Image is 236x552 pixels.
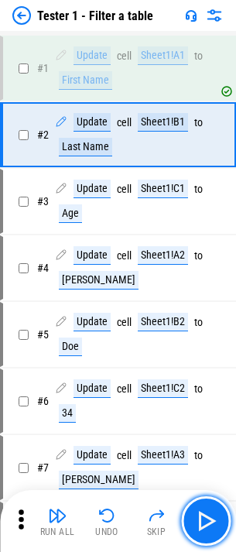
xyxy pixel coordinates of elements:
[12,6,31,25] img: Back
[138,246,188,265] div: Sheet1!A2
[74,379,111,398] div: Update
[138,379,188,398] div: Sheet1!C2
[59,271,139,290] div: [PERSON_NAME]
[117,450,132,461] div: cell
[40,527,75,537] div: Run All
[132,502,181,540] button: Skip
[59,138,112,156] div: Last Name
[194,383,203,395] div: to
[147,527,166,537] div: Skip
[74,246,111,265] div: Update
[74,180,111,198] div: Update
[59,338,82,356] div: Doe
[37,9,153,23] div: Tester 1 - Filter a table
[205,6,224,25] img: Settings menu
[138,113,188,132] div: Sheet1!B1
[194,117,203,129] div: to
[37,195,49,207] span: # 3
[59,71,112,90] div: First Name
[74,313,111,331] div: Update
[37,395,49,407] span: # 6
[138,46,188,65] div: Sheet1!A1
[95,527,118,537] div: Undo
[37,62,49,74] span: # 1
[37,129,49,141] span: # 2
[194,250,203,262] div: to
[74,46,111,65] div: Update
[117,317,132,328] div: cell
[59,471,139,489] div: [PERSON_NAME]
[117,383,132,395] div: cell
[59,404,76,423] div: 34
[48,506,67,525] img: Run All
[117,183,132,195] div: cell
[138,180,188,198] div: Sheet1!C1
[37,262,49,274] span: # 4
[194,317,203,328] div: to
[97,506,116,525] img: Undo
[59,204,82,223] div: Age
[147,506,166,525] img: Skip
[32,502,82,540] button: Run All
[37,328,49,341] span: # 5
[138,446,188,465] div: Sheet1!A3
[74,113,111,132] div: Update
[194,50,203,62] div: to
[82,502,132,540] button: Undo
[117,250,132,262] div: cell
[193,509,218,533] img: Main button
[117,117,132,129] div: cell
[194,450,203,461] div: to
[138,313,188,331] div: Sheet1!B2
[74,446,111,465] div: Update
[185,9,197,22] img: Support
[194,183,203,195] div: to
[37,461,49,474] span: # 7
[117,50,132,62] div: cell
